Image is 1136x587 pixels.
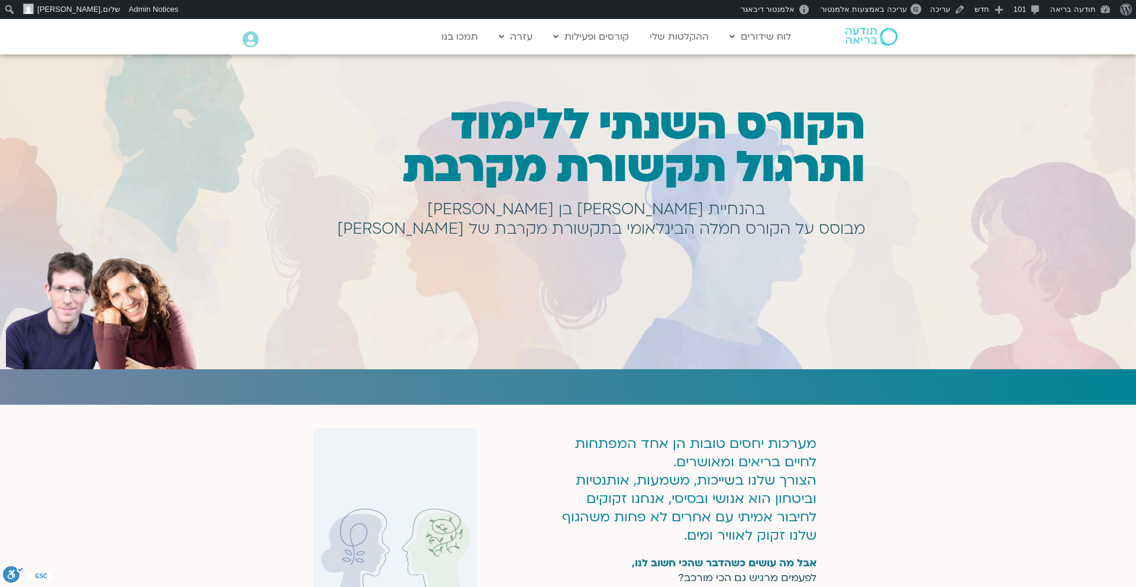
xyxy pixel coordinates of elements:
[427,207,765,212] h1: בהנחיית [PERSON_NAME] בן [PERSON_NAME]
[558,434,816,544] p: מערכות יחסים טובות הן אחד המפתחות לחיים בריאים ומאושרים. הצורך שלנו בשייכות, משמעות, אותנטיות ובי...
[435,25,484,48] a: תמכו בנו
[724,25,797,48] a: לוח שידורים
[301,104,865,189] h1: הקורס השנתי ללימוד ותרגול תקשורת מקרבת
[644,25,715,48] a: ההקלטות שלי
[845,28,898,46] img: תודעה בריאה
[493,25,538,48] a: עזרה
[37,5,101,14] span: [PERSON_NAME]
[337,227,865,231] h1: מבוסס על הקורס חמלה הבינלאומי בתקשורת מקרבת של [PERSON_NAME]
[821,5,906,14] span: עריכה באמצעות אלמנטור
[632,556,816,570] strong: אבל מה עושים כשהדבר שהכי חשוב לנו,
[547,25,635,48] a: קורסים ופעילות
